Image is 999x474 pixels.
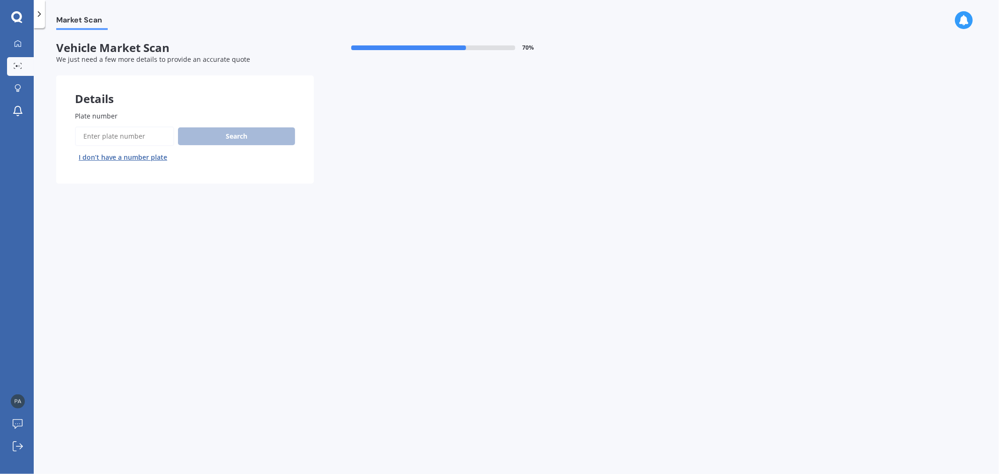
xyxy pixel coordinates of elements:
span: Market Scan [56,15,108,28]
span: Plate number [75,111,118,120]
span: Vehicle Market Scan [56,41,314,55]
span: 70 % [523,44,534,51]
input: Enter plate number [75,126,174,146]
button: I don’t have a number plate [75,150,171,165]
div: Details [56,75,314,104]
img: 3e7139966210d1da3403534583acb45b [11,394,25,408]
span: We just need a few more details to provide an accurate quote [56,55,250,64]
